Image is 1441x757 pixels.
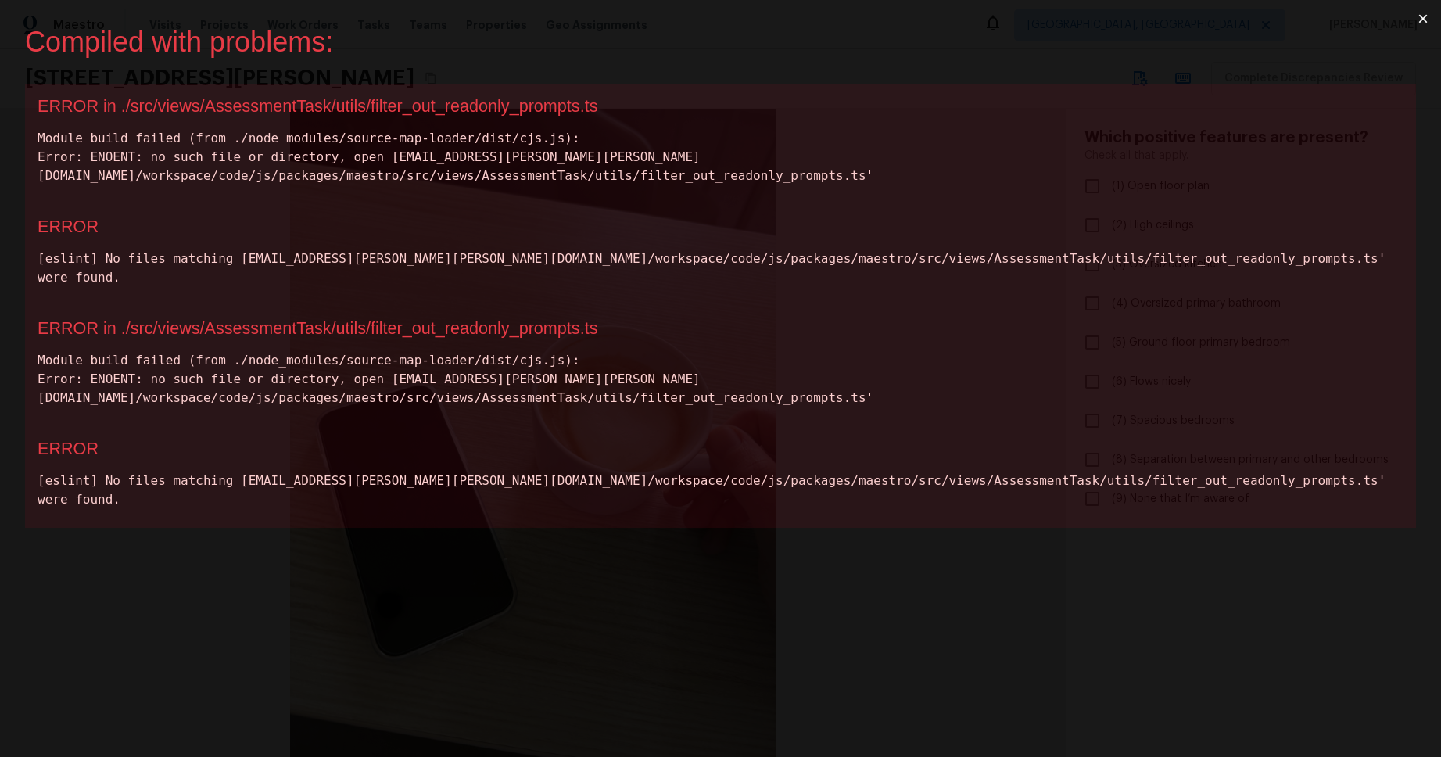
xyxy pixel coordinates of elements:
div: Module build failed (from ./node_modules/source-map-loader/dist/cjs.js): Error: ENOENT: no such f... [38,129,1403,185]
div: [eslint] No files matching [EMAIL_ADDRESS][PERSON_NAME][PERSON_NAME][DOMAIN_NAME]/workspace/code/... [38,249,1403,287]
div: Compiled with problems: [25,25,1391,59]
div: ERROR [38,439,1403,459]
div: ERROR [38,217,1403,237]
div: Module build failed (from ./node_modules/source-map-loader/dist/cjs.js): Error: ENOENT: no such f... [38,351,1403,407]
div: ERROR in ./src/views/AssessmentTask/utils/filter_out_readonly_prompts.ts [38,318,1403,339]
div: ERROR in ./src/views/AssessmentTask/utils/filter_out_readonly_prompts.ts [38,96,1403,117]
div: [eslint] No files matching [EMAIL_ADDRESS][PERSON_NAME][PERSON_NAME][DOMAIN_NAME]/workspace/code/... [38,472,1403,509]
